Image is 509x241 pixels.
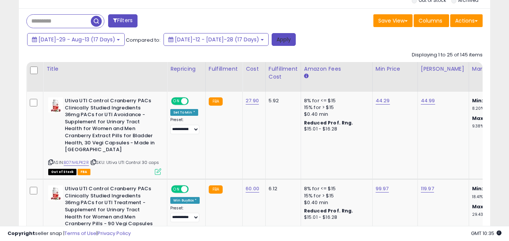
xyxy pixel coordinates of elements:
[272,33,296,46] button: Apply
[421,97,435,105] a: 44.99
[421,185,434,192] a: 119.97
[246,97,259,105] a: 27.90
[304,111,367,118] div: $0.40 min
[170,206,200,223] div: Preset:
[376,97,390,105] a: 44.29
[376,65,414,73] div: Min Price
[304,126,367,132] div: $15.01 - $16.28
[269,65,298,81] div: Fulfillment Cost
[188,186,200,192] span: OFF
[304,214,367,221] div: $15.01 - $16.28
[78,169,90,175] span: FBA
[27,33,125,46] button: [DATE]-29 - Aug-13 (17 Days)
[8,230,35,237] strong: Copyright
[269,97,295,104] div: 5.92
[304,73,309,80] small: Amazon Fees.
[304,192,367,199] div: 15% for > $15
[373,14,413,27] button: Save View
[414,14,449,27] button: Columns
[126,36,160,44] span: Compared to:
[90,159,159,165] span: | SKU: Utiva UTI Control 30 caps
[472,115,485,122] b: Max:
[46,65,164,73] div: Title
[164,33,269,46] button: [DATE]-12 - [DATE]-28 (17 Days)
[65,185,156,236] b: Utiva UTI Control Cranberry PACs Clinically Studied Ingredients 36mg PACs for UTI Treatment - Sup...
[48,185,63,200] img: 41kSIhQM9BL._SL40_.jpg
[172,186,181,192] span: ON
[188,98,200,105] span: OFF
[98,230,131,237] a: Privacy Policy
[304,199,367,206] div: $0.40 min
[209,185,223,194] small: FBA
[209,65,239,73] div: Fulfillment
[472,185,483,192] b: Min:
[412,52,483,59] div: Displaying 1 to 25 of 145 items
[170,117,200,134] div: Preset:
[172,98,181,105] span: ON
[471,230,501,237] span: 2025-08-13 10:35 GMT
[170,65,202,73] div: Repricing
[304,65,369,73] div: Amazon Fees
[472,97,483,104] b: Min:
[65,97,156,155] b: Utiva UTI Control Cranberry PACs Clinically Studied Ingredients 36mg PACs for UTI Avoidance - Sup...
[472,203,485,210] b: Max:
[421,65,466,73] div: [PERSON_NAME]
[64,230,96,237] a: Terms of Use
[304,120,353,126] b: Reduced Prof. Rng.
[246,185,259,192] a: 60.00
[64,159,89,166] a: B07N4LPK2R
[209,97,223,106] small: FBA
[304,104,367,111] div: 15% for > $15
[48,169,76,175] span: All listings that are currently out of stock and unavailable for purchase on Amazon
[246,65,262,73] div: Cost
[48,97,63,112] img: 41kSIhQM9BL._SL40_.jpg
[170,197,200,204] div: Win BuyBox *
[170,109,198,116] div: Set To Min *
[376,185,389,192] a: 99.97
[450,14,483,27] button: Actions
[304,208,353,214] b: Reduced Prof. Rng.
[38,36,115,43] span: [DATE]-29 - Aug-13 (17 Days)
[304,97,367,104] div: 8% for <= $15
[48,97,161,174] div: ASIN:
[419,17,442,24] span: Columns
[108,14,138,27] button: Filters
[304,185,367,192] div: 8% for <= $15
[269,185,295,192] div: 6.12
[8,230,131,237] div: seller snap | |
[175,36,259,43] span: [DATE]-12 - [DATE]-28 (17 Days)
